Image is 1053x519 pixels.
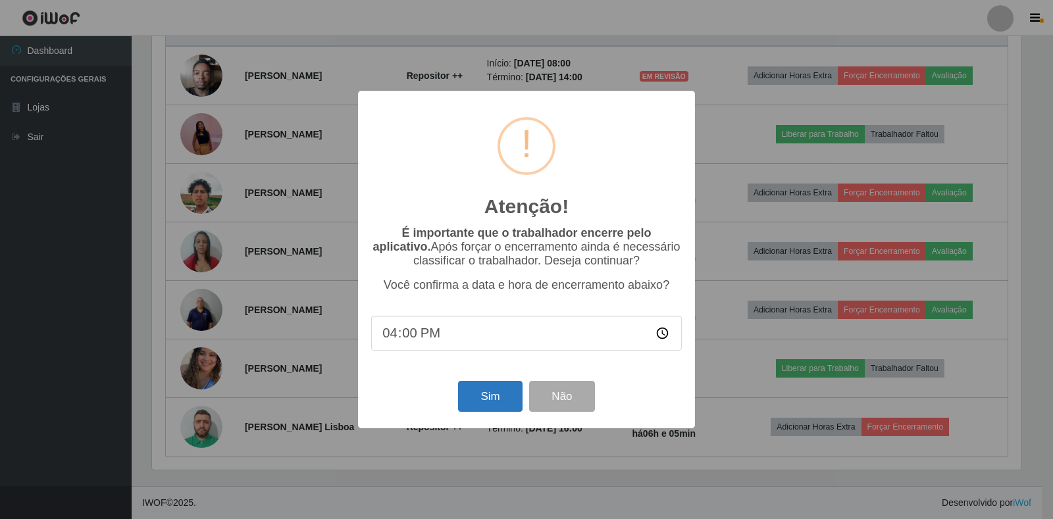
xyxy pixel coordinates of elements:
button: Não [529,381,594,412]
button: Sim [458,381,522,412]
p: Após forçar o encerramento ainda é necessário classificar o trabalhador. Deseja continuar? [371,226,682,268]
h2: Atenção! [484,195,569,218]
p: Você confirma a data e hora de encerramento abaixo? [371,278,682,292]
b: É importante que o trabalhador encerre pelo aplicativo. [372,226,651,253]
